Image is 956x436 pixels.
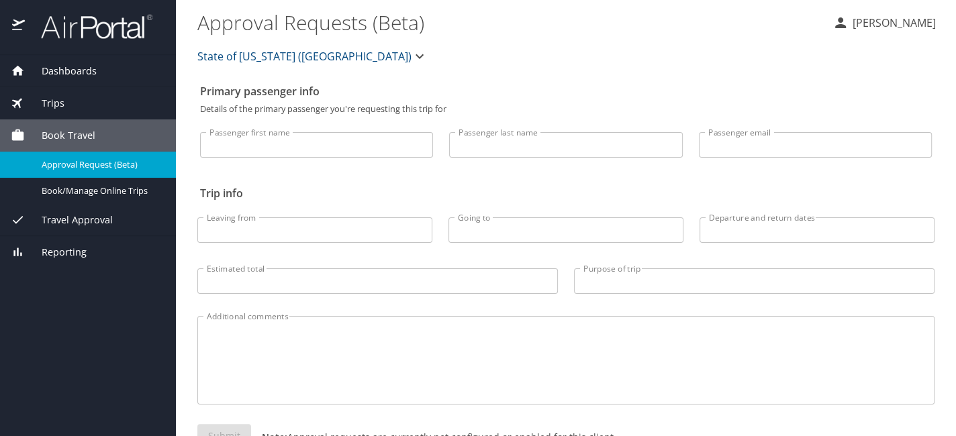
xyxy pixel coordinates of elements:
[25,128,95,143] span: Book Travel
[42,158,160,171] span: Approval Request (Beta)
[200,80,932,102] h2: Primary passenger info
[849,15,936,31] p: [PERSON_NAME]
[200,105,932,113] p: Details of the primary passenger you're requesting this trip for
[26,13,152,40] img: airportal-logo.png
[25,96,64,111] span: Trips
[200,182,932,204] h2: Trip info
[197,1,822,43] h1: Approval Requests (Beta)
[42,184,160,197] span: Book/Manage Online Trips
[25,245,87,260] span: Reporting
[25,64,97,78] span: Dashboards
[197,47,412,66] span: State of [US_STATE] ([GEOGRAPHIC_DATA])
[25,213,113,227] span: Travel Approval
[827,11,941,35] button: [PERSON_NAME]
[12,13,26,40] img: icon-airportal.png
[192,43,433,70] button: State of [US_STATE] ([GEOGRAPHIC_DATA])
